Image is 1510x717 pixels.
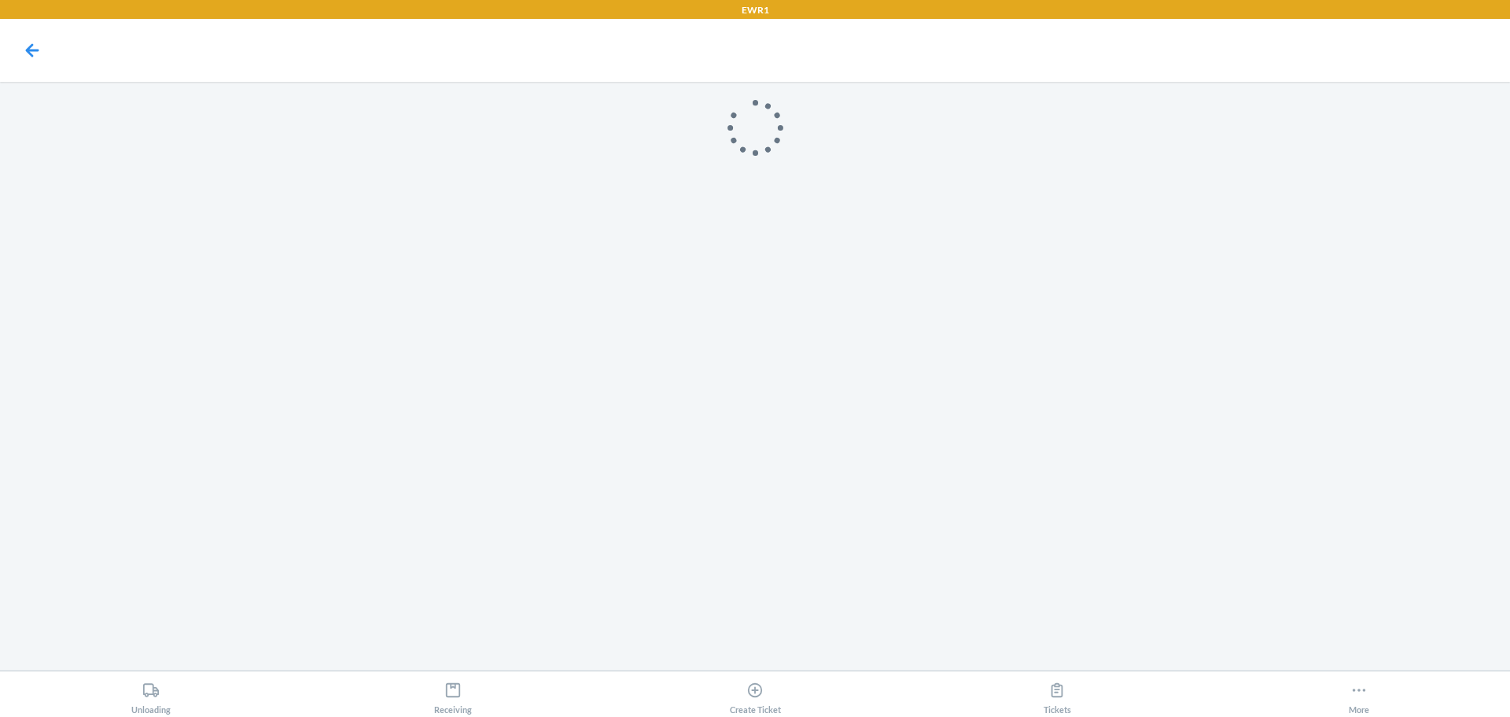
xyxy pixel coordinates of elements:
[906,671,1208,715] button: Tickets
[742,3,769,17] p: EWR1
[1208,671,1510,715] button: More
[604,671,906,715] button: Create Ticket
[302,671,604,715] button: Receiving
[1044,675,1071,715] div: Tickets
[730,675,781,715] div: Create Ticket
[1349,675,1369,715] div: More
[434,675,472,715] div: Receiving
[131,675,171,715] div: Unloading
